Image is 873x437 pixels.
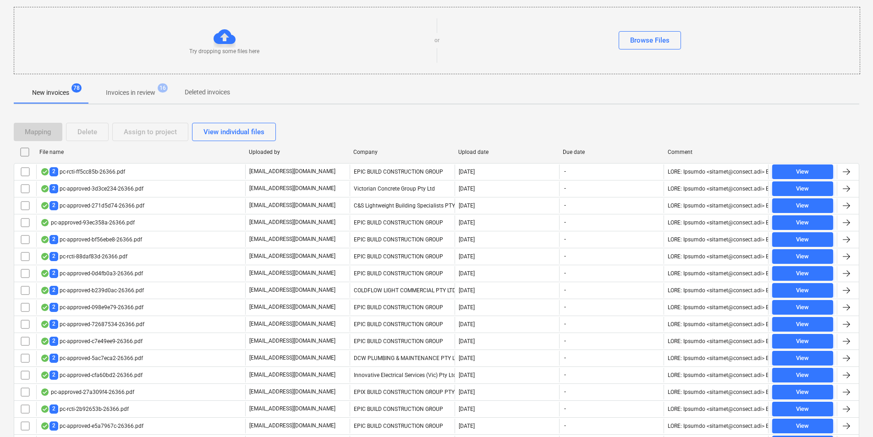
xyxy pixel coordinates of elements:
[459,287,475,294] div: [DATE]
[796,167,809,177] div: View
[350,385,454,399] div: EPIX BUILD CONSTRUCTION GROUP PTY LTD
[49,320,58,328] span: 2
[40,354,143,362] div: pc-approved-5ac7eca2-26366.pdf
[563,371,567,379] span: -
[458,149,555,155] div: Upload date
[32,88,69,98] p: New invoices
[40,236,49,243] div: OCR finished
[350,402,454,416] div: EPIC BUILD CONSTRUCTION GROUP
[49,184,58,193] span: 2
[40,270,49,277] div: OCR finished
[772,300,833,315] button: View
[350,334,454,349] div: EPIC BUILD CONSTRUCTION GROUP
[350,198,454,213] div: C&S Lightweight Building Specialists PTY LTD
[459,304,475,311] div: [DATE]
[796,319,809,330] div: View
[459,202,475,209] div: [DATE]
[249,149,346,155] div: Uploaded by
[40,371,143,379] div: pc-approved-cfa60bd2-26366.pdf
[353,149,450,155] div: Company
[772,368,833,382] button: View
[40,202,49,209] div: OCR finished
[459,219,475,226] div: [DATE]
[249,269,335,277] p: [EMAIL_ADDRESS][DOMAIN_NAME]
[40,405,49,413] div: OCR finished
[796,251,809,262] div: View
[563,149,660,155] div: Due date
[563,185,567,192] span: -
[350,419,454,433] div: EPIC BUILD CONSTRUCTION GROUP
[796,285,809,296] div: View
[350,232,454,247] div: EPIC BUILD CONSTRUCTION GROUP
[619,31,681,49] button: Browse Files
[796,387,809,398] div: View
[40,219,135,226] div: pc-approved-93ec358a-26366.pdf
[40,185,49,192] div: OCR finished
[203,126,264,138] div: View individual files
[350,164,454,179] div: EPIC BUILD CONSTRUCTION GROUP
[350,181,454,196] div: Victorian Concrete Group Pty Ltd
[49,421,58,430] span: 2
[772,283,833,298] button: View
[772,181,833,196] button: View
[71,83,82,93] span: 78
[668,149,765,155] div: Comment
[459,338,475,344] div: [DATE]
[40,355,49,362] div: OCR finished
[827,393,873,437] div: Chat Widget
[459,406,475,412] div: [DATE]
[796,184,809,194] div: View
[772,402,833,416] button: View
[772,198,833,213] button: View
[772,266,833,281] button: View
[350,283,454,298] div: COLDFLOW LIGHT COMMERCIAL PTY LTD
[249,371,335,379] p: [EMAIL_ADDRESS][DOMAIN_NAME]
[459,236,475,243] div: [DATE]
[249,320,335,328] p: [EMAIL_ADDRESS][DOMAIN_NAME]
[249,422,335,430] p: [EMAIL_ADDRESS][DOMAIN_NAME]
[249,337,335,345] p: [EMAIL_ADDRESS][DOMAIN_NAME]
[350,249,454,264] div: EPIC BUILD CONSTRUCTION GROUP
[459,372,475,378] div: [DATE]
[772,385,833,399] button: View
[40,252,127,261] div: pc-rcti-88daf83d-26366.pdf
[563,286,567,294] span: -
[192,123,276,141] button: View individual files
[49,201,58,210] span: 2
[796,302,809,313] div: View
[563,202,567,209] span: -
[249,202,335,209] p: [EMAIL_ADDRESS][DOMAIN_NAME]
[249,168,335,175] p: [EMAIL_ADDRESS][DOMAIN_NAME]
[563,405,567,413] span: -
[249,354,335,362] p: [EMAIL_ADDRESS][DOMAIN_NAME]
[796,336,809,347] div: View
[49,354,58,362] span: 2
[459,270,475,277] div: [DATE]
[459,423,475,429] div: [DATE]
[563,337,567,345] span: -
[772,334,833,349] button: View
[249,405,335,413] p: [EMAIL_ADDRESS][DOMAIN_NAME]
[40,253,49,260] div: OCR finished
[459,186,475,192] div: [DATE]
[39,149,242,155] div: File name
[40,269,143,278] div: pc-approved-0d4fb0a3-26366.pdf
[772,419,833,433] button: View
[249,286,335,294] p: [EMAIL_ADDRESS][DOMAIN_NAME]
[350,266,454,281] div: EPIC BUILD CONSTRUCTION GROUP
[796,235,809,245] div: View
[350,215,454,230] div: EPIC BUILD CONSTRUCTION GROUP
[40,286,144,295] div: pc-approved-b239d0ac-26366.pdf
[796,268,809,279] div: View
[185,87,230,97] p: Deleted invoices
[796,370,809,381] div: View
[49,371,58,379] span: 2
[49,404,58,413] span: 2
[40,287,49,294] div: OCR finished
[106,88,155,98] p: Invoices in review
[249,252,335,260] p: [EMAIL_ADDRESS][DOMAIN_NAME]
[40,321,49,328] div: OCR finished
[459,321,475,328] div: [DATE]
[40,338,49,345] div: OCR finished
[563,168,567,175] span: -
